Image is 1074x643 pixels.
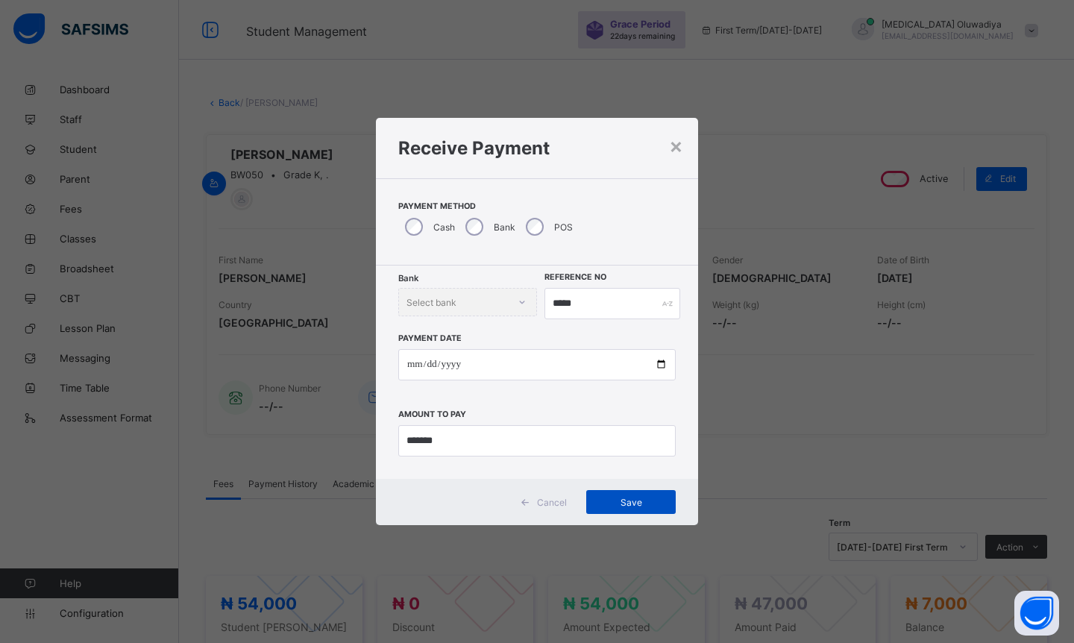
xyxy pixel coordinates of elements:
h1: Receive Payment [398,137,676,159]
span: Payment Method [398,201,676,211]
label: Amount to pay [398,410,466,419]
label: Bank [494,222,515,233]
label: POS [554,222,573,233]
div: × [669,133,683,158]
span: Bank [398,273,418,283]
span: Save [597,497,665,508]
label: Reference No [544,272,606,282]
label: Payment Date [398,333,462,343]
button: Open asap [1014,591,1059,636]
span: Cancel [537,497,567,508]
label: Cash [433,222,455,233]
